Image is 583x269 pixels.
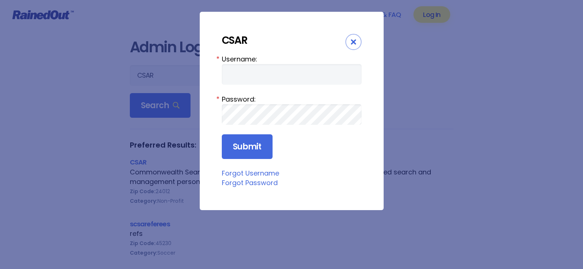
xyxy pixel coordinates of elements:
label: Password: [222,94,362,104]
div: CSAR [222,34,345,47]
input: Submit [222,134,273,159]
div: Close [345,34,362,50]
a: Forgot Username [222,169,279,178]
label: Username: [222,54,362,64]
a: Forgot Password [222,178,278,187]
